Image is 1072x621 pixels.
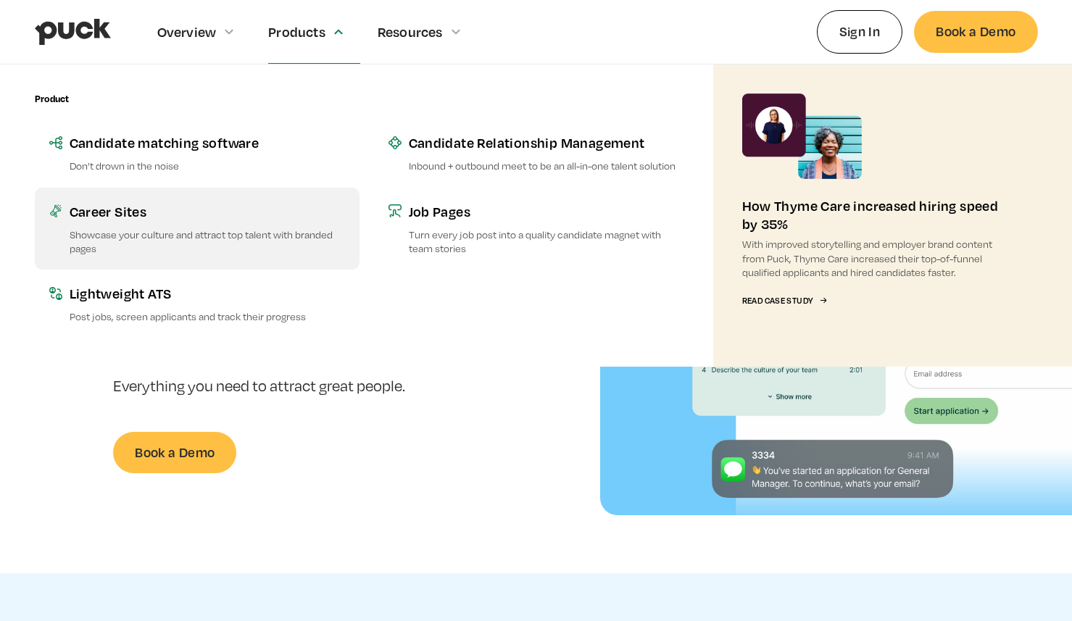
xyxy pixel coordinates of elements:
a: Career SitesShowcase your culture and attract top talent with branded pages [35,188,360,270]
div: Resources [378,24,443,40]
p: With improved storytelling and employer brand content from Puck, Thyme Care increased their top-o... [742,237,1009,279]
div: Candidate Relationship Management [409,133,684,151]
a: Sign In [817,10,903,53]
a: How Thyme Care increased hiring speed by 35%With improved storytelling and employer brand content... [713,64,1038,367]
p: Inbound + outbound meet to be an all-in-one talent solution [409,159,684,172]
div: Product [35,93,69,104]
p: Turn every job post into a quality candidate magnet with team stories [409,228,684,255]
a: Candidate Relationship ManagementInbound + outbound meet to be an all-in-one talent solution [374,119,699,187]
p: Post jobs, screen applicants and track their progress [70,309,345,323]
p: Showcase your culture and attract top talent with branded pages [70,228,345,255]
p: Don’t drown in the noise [70,159,345,172]
div: Career Sites [70,202,345,220]
div: Read Case Study [742,296,813,306]
div: Overview [157,24,217,40]
p: Everything you need to attract great people. [113,376,457,397]
a: Book a Demo [113,432,236,473]
a: Job PagesTurn every job post into a quality candidate magnet with team stories [374,188,699,270]
div: Candidate matching software [70,133,345,151]
div: Products [268,24,325,40]
a: Candidate matching softwareDon’t drown in the noise [35,119,360,187]
div: How Thyme Care increased hiring speed by 35% [742,196,1009,233]
div: Job Pages [409,202,684,220]
a: Book a Demo [914,11,1037,52]
a: Lightweight ATSPost jobs, screen applicants and track their progress [35,270,360,338]
div: Lightweight ATS [70,284,345,302]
